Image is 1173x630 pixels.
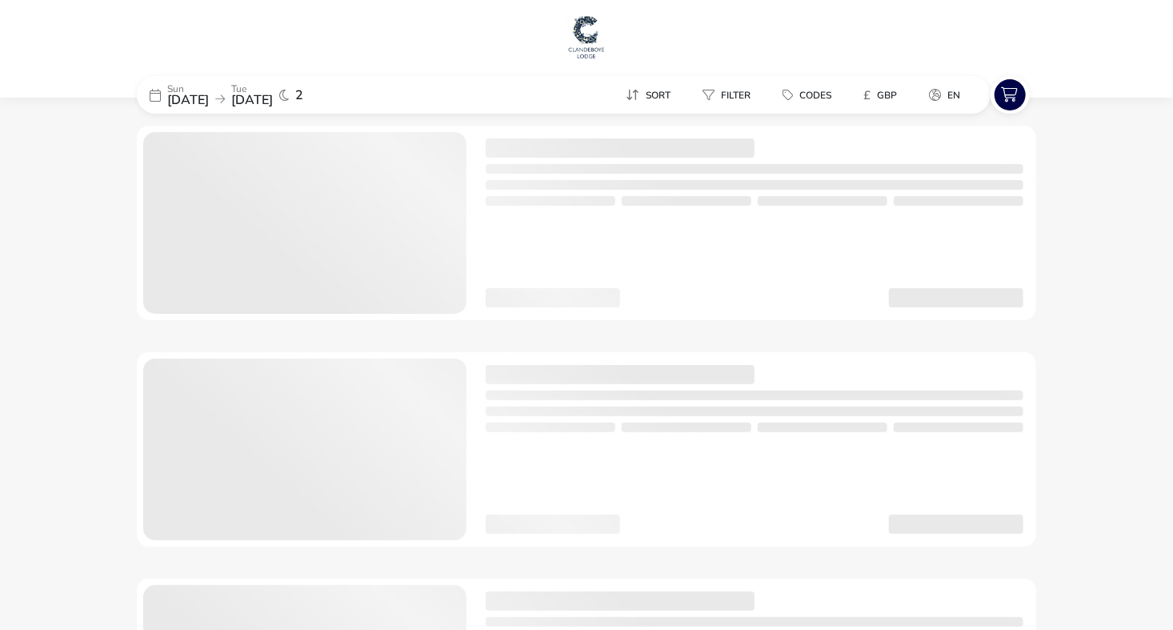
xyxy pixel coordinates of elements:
span: Filter [721,89,751,102]
p: Tue [231,84,273,94]
span: en [947,89,960,102]
button: Filter [690,83,763,106]
span: GBP [877,89,897,102]
naf-pibe-menu-bar-item: Sort [613,83,690,106]
span: 2 [295,89,303,102]
span: [DATE] [231,91,273,109]
p: Sun [167,84,209,94]
img: Main Website [566,13,607,61]
naf-pibe-menu-bar-item: en [916,83,979,106]
button: Codes [770,83,844,106]
div: Sun[DATE]Tue[DATE]2 [137,76,377,114]
button: £GBP [851,83,910,106]
naf-pibe-menu-bar-item: £GBP [851,83,916,106]
naf-pibe-menu-bar-item: Filter [690,83,770,106]
span: Sort [646,89,671,102]
span: Codes [799,89,831,102]
naf-pibe-menu-bar-item: Codes [770,83,851,106]
button: Sort [613,83,683,106]
i: £ [863,87,871,103]
button: en [916,83,973,106]
span: [DATE] [167,91,209,109]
